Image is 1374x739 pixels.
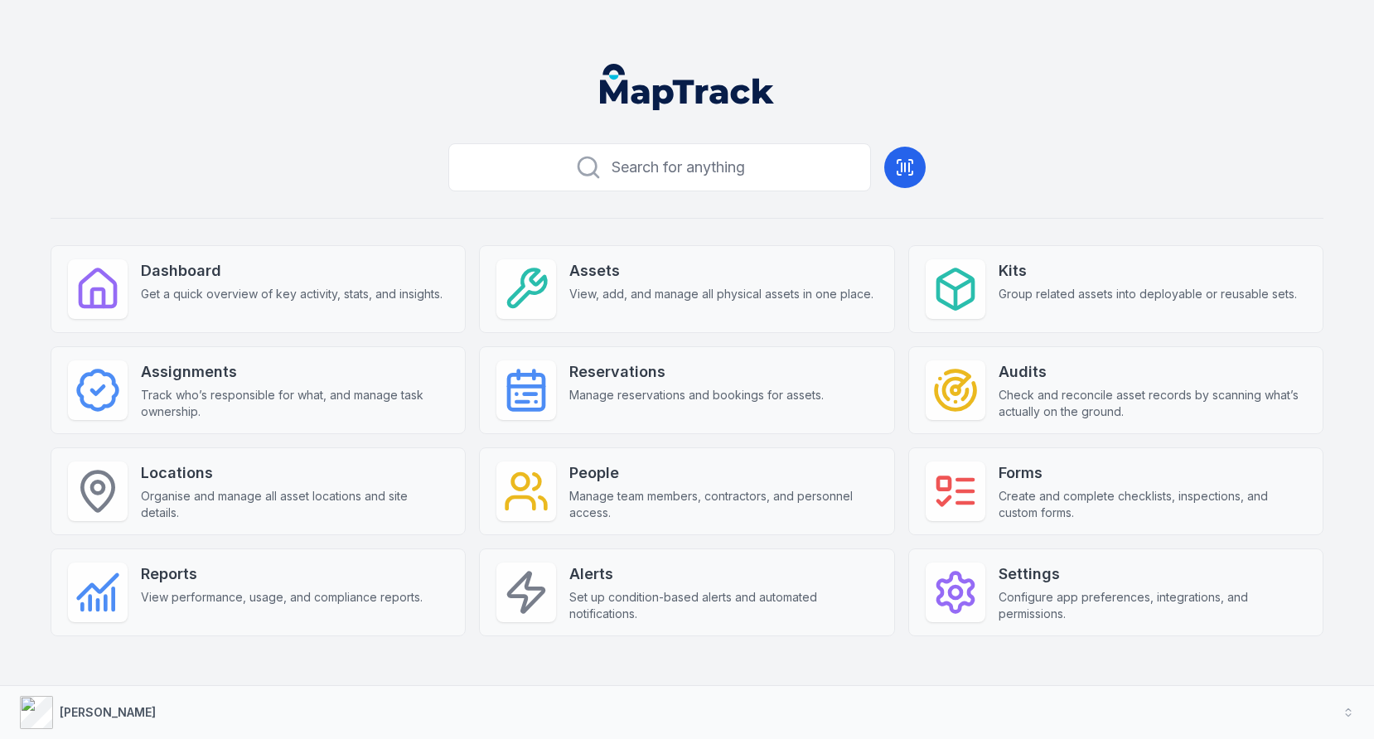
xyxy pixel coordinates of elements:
a: AssetsView, add, and manage all physical assets in one place. [479,245,894,333]
a: ReportsView performance, usage, and compliance reports. [51,548,466,636]
span: Check and reconcile asset records by scanning what’s actually on the ground. [999,387,1306,420]
span: Track who’s responsible for what, and manage task ownership. [141,387,448,420]
span: Organise and manage all asset locations and site details. [141,488,448,521]
strong: Dashboard [141,259,443,283]
strong: Kits [999,259,1297,283]
span: Group related assets into deployable or reusable sets. [999,286,1297,302]
span: Get a quick overview of key activity, stats, and insights. [141,286,443,302]
strong: Reports [141,563,423,586]
a: KitsGroup related assets into deployable or reusable sets. [908,245,1323,333]
strong: Locations [141,461,448,485]
button: Search for anything [448,143,871,191]
a: AlertsSet up condition-based alerts and automated notifications. [479,548,894,636]
span: Create and complete checklists, inspections, and custom forms. [999,488,1306,521]
strong: People [569,461,877,485]
a: FormsCreate and complete checklists, inspections, and custom forms. [908,447,1323,535]
a: LocationsOrganise and manage all asset locations and site details. [51,447,466,535]
span: View performance, usage, and compliance reports. [141,589,423,606]
strong: Reservations [569,360,824,384]
a: AssignmentsTrack who’s responsible for what, and manage task ownership. [51,346,466,434]
strong: Assignments [141,360,448,384]
a: SettingsConfigure app preferences, integrations, and permissions. [908,548,1323,636]
a: PeopleManage team members, contractors, and personnel access. [479,447,894,535]
strong: Forms [999,461,1306,485]
span: Configure app preferences, integrations, and permissions. [999,589,1306,622]
span: Manage reservations and bookings for assets. [569,387,824,403]
a: ReservationsManage reservations and bookings for assets. [479,346,894,434]
strong: [PERSON_NAME] [60,705,156,719]
span: Set up condition-based alerts and automated notifications. [569,589,877,622]
a: DashboardGet a quick overview of key activity, stats, and insights. [51,245,466,333]
nav: Global [573,64,801,110]
strong: Settings [999,563,1306,586]
a: AuditsCheck and reconcile asset records by scanning what’s actually on the ground. [908,346,1323,434]
span: View, add, and manage all physical assets in one place. [569,286,873,302]
span: Manage team members, contractors, and personnel access. [569,488,877,521]
strong: Assets [569,259,873,283]
span: Search for anything [612,156,745,179]
strong: Audits [999,360,1306,384]
strong: Alerts [569,563,877,586]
